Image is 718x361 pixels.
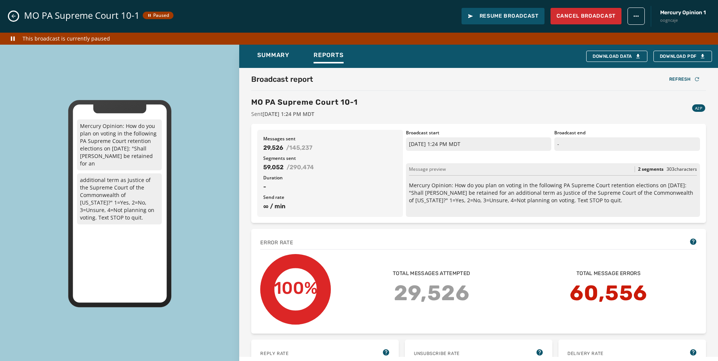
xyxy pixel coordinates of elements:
button: Cancel Broadcast [551,8,621,24]
span: / 290,474 [287,163,314,172]
span: 60,556 [570,277,647,309]
span: [DATE] 1:24 PM MDT [262,110,314,117]
p: Mercury Opinion: How do you plan on voting in the following PA Supreme Court retention elections ... [409,182,697,204]
span: Reports [314,51,344,59]
span: Send rate [263,194,397,200]
span: Segments sent [263,155,397,161]
button: Resume Broadcast [462,8,545,24]
text: 100% [274,278,318,298]
p: additional term as Justice of the Supreme Court of the Commonwealth of [US_STATE]?" 1=Yes, 2=No, ... [77,173,162,224]
button: Refresh [663,74,706,84]
div: Download Data [593,53,641,59]
button: broadcast action menu [627,8,645,25]
span: Cancel Broadcast [557,12,615,20]
span: Broadcast end [554,130,700,136]
span: ∞ / min [263,202,397,211]
button: Download PDF [653,51,712,62]
button: Reports [308,48,350,65]
span: Message preview [409,166,446,172]
span: Duration [263,175,397,181]
p: [DATE] 1:24 PM MDT [406,137,552,151]
span: Error rate [260,239,293,247]
span: Messages sent [263,136,397,142]
span: oogncaje [660,17,706,24]
span: Download PDF [660,53,706,59]
span: Paused [147,12,169,18]
span: 59,052 [263,163,284,172]
span: Sent [251,110,358,118]
span: Reply rate [260,350,288,356]
span: Delivery Rate [567,350,603,356]
span: Total messages attempted [393,270,470,277]
span: Resume Broadcast [468,12,538,20]
h2: Broadcast report [251,74,313,84]
h3: MO PA Supreme Court 10-1 [251,97,358,107]
div: Refresh [669,76,700,82]
span: - [263,182,397,191]
p: - [554,137,700,151]
span: Mercury Opinion 1 [660,9,706,17]
span: Unsubscribe Rate [414,350,460,356]
span: Total message errors [576,270,641,277]
span: Summary [257,51,290,59]
span: 29,526 [394,277,469,309]
span: / 145,237 [286,143,312,152]
span: 29,526 [263,143,283,152]
button: Summary [251,48,296,65]
span: 303 characters [667,166,697,172]
button: Download Data [586,51,647,62]
p: Mercury Opinion: How do you plan on voting in the following PA Supreme Court retention elections ... [77,119,162,170]
div: A2P [692,104,705,112]
span: Broadcast start [406,130,552,136]
span: 2 segments [638,166,664,172]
